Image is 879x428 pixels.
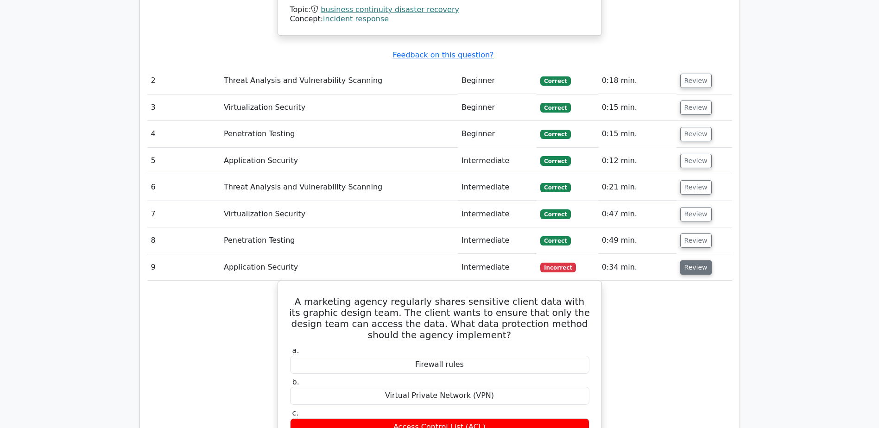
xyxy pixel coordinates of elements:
td: 0:47 min. [598,201,677,227]
button: Review [680,74,712,88]
td: Penetration Testing [220,121,458,147]
td: Beginner [458,68,537,94]
td: 7 [147,201,220,227]
td: 4 [147,121,220,147]
button: Review [680,127,712,141]
td: Intermediate [458,201,537,227]
button: Review [680,233,712,248]
td: Beginner [458,94,537,121]
span: Correct [540,130,570,139]
span: Correct [540,209,570,219]
button: Review [680,207,712,221]
div: Firewall rules [290,356,589,374]
td: 9 [147,254,220,281]
td: Virtualization Security [220,201,458,227]
td: 3 [147,94,220,121]
a: business continuity disaster recovery [321,5,459,14]
td: 0:49 min. [598,227,677,254]
td: Intermediate [458,148,537,174]
td: 0:12 min. [598,148,677,174]
span: Correct [540,236,570,245]
span: Correct [540,103,570,112]
span: Correct [540,76,570,86]
div: Concept: [290,14,589,24]
td: Threat Analysis and Vulnerability Scanning [220,174,458,201]
td: 0:15 min. [598,94,677,121]
h5: A marketing agency regularly shares sensitive client data with its graphic design team. The clien... [289,296,590,340]
td: Intermediate [458,227,537,254]
span: c. [292,409,299,417]
td: Beginner [458,121,537,147]
span: Correct [540,156,570,165]
button: Review [680,180,712,195]
td: 0:18 min. [598,68,677,94]
td: Intermediate [458,174,537,201]
td: Virtualization Security [220,94,458,121]
td: 0:15 min. [598,121,677,147]
td: 8 [147,227,220,254]
div: Topic: [290,5,589,15]
span: a. [292,346,299,355]
button: Review [680,154,712,168]
td: Penetration Testing [220,227,458,254]
td: Application Security [220,148,458,174]
td: 6 [147,174,220,201]
td: Threat Analysis and Vulnerability Scanning [220,68,458,94]
td: Intermediate [458,254,537,281]
div: Virtual Private Network (VPN) [290,387,589,405]
a: Feedback on this question? [392,50,493,59]
td: 5 [147,148,220,174]
span: Correct [540,183,570,192]
span: Incorrect [540,263,576,272]
td: 2 [147,68,220,94]
a: incident response [323,14,389,23]
span: b. [292,378,299,386]
td: 0:21 min. [598,174,677,201]
td: Application Security [220,254,458,281]
button: Review [680,101,712,115]
button: Review [680,260,712,275]
td: 0:34 min. [598,254,677,281]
